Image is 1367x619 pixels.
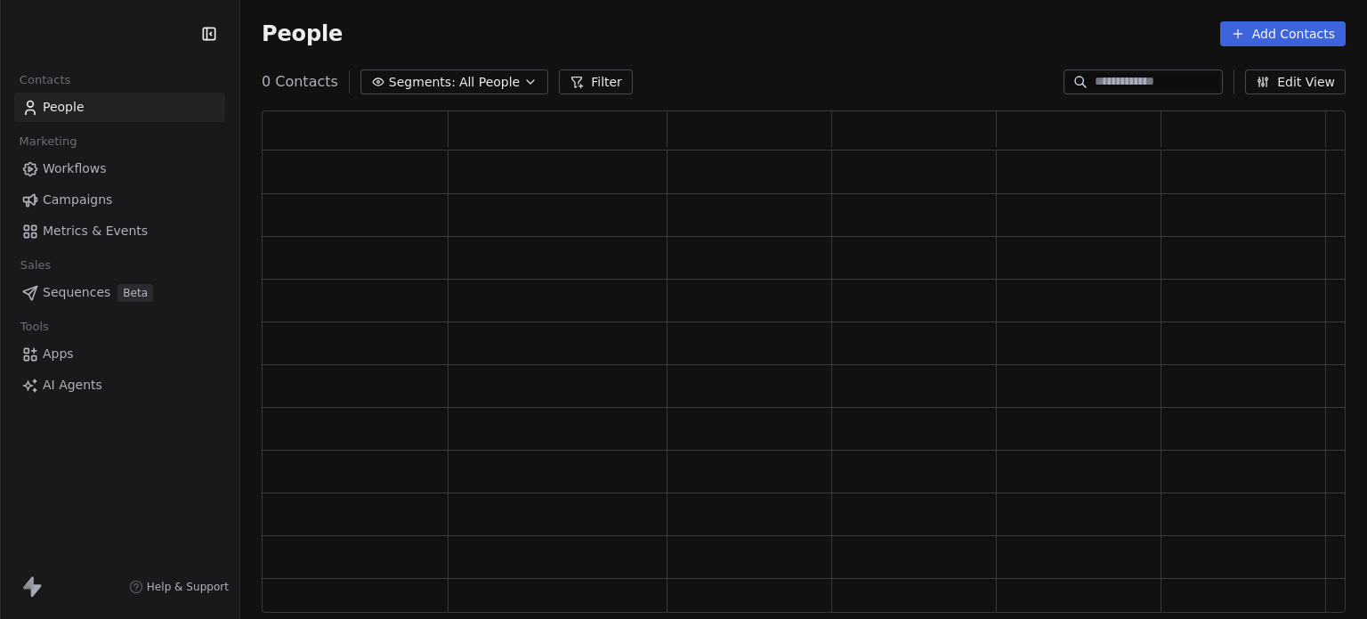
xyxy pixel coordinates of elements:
[43,376,102,395] span: AI Agents
[43,159,107,178] span: Workflows
[43,345,74,363] span: Apps
[14,371,225,400] a: AI Agents
[14,216,225,246] a: Metrics & Events
[262,20,343,47] span: People
[43,191,112,209] span: Campaigns
[117,284,153,302] span: Beta
[129,580,229,594] a: Help & Support
[389,73,456,92] span: Segments:
[14,339,225,369] a: Apps
[262,71,338,93] span: 0 Contacts
[14,93,225,122] a: People
[12,67,78,94] span: Contacts
[12,128,85,155] span: Marketing
[147,580,229,594] span: Help & Support
[43,222,148,240] span: Metrics & Events
[559,69,633,94] button: Filter
[14,154,225,183] a: Workflows
[14,185,225,215] a: Campaigns
[43,283,110,302] span: Sequences
[459,73,520,92] span: All People
[12,314,56,340] span: Tools
[12,252,59,279] span: Sales
[1220,21,1346,46] button: Add Contacts
[1245,69,1346,94] button: Edit View
[43,98,85,117] span: People
[14,278,225,307] a: SequencesBeta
